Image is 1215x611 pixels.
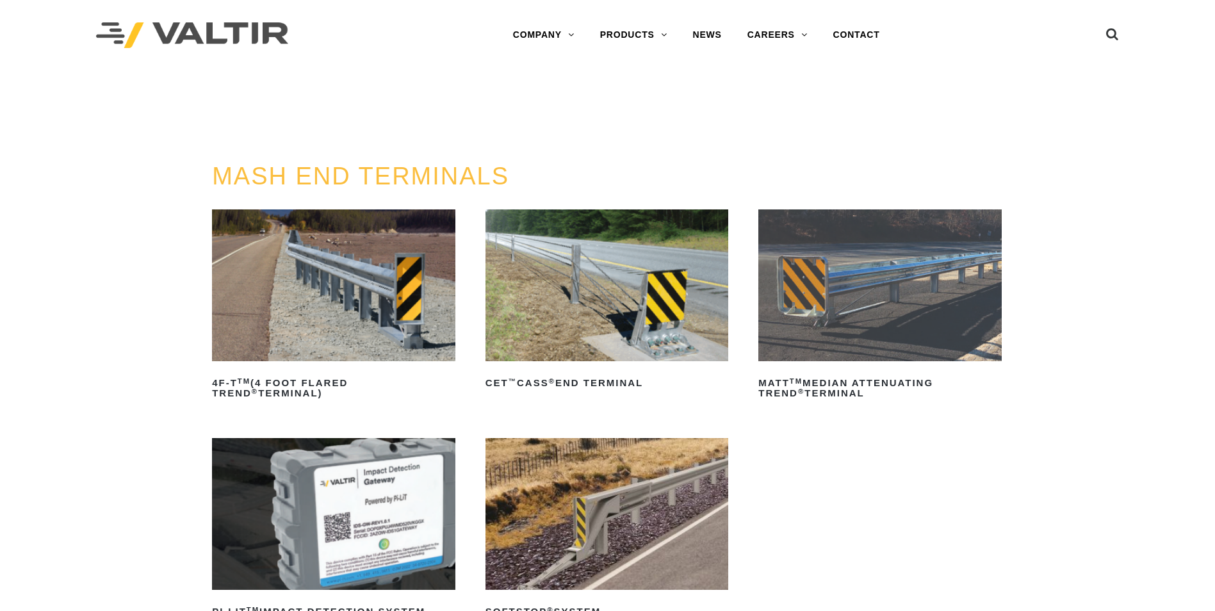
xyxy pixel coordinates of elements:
img: SoftStop System End Terminal [485,438,729,590]
sup: TM [238,377,250,385]
a: 4F-TTM(4 Foot Flared TREND®Terminal) [212,209,455,403]
a: CAREERS [735,22,820,48]
img: Valtir [96,22,288,49]
a: PRODUCTS [587,22,680,48]
a: NEWS [680,22,735,48]
a: MATTTMMedian Attenuating TREND®Terminal [758,209,1002,403]
a: CONTACT [820,22,893,48]
sup: ® [252,387,258,395]
h2: CET CASS End Terminal [485,373,729,393]
h2: 4F-T (4 Foot Flared TREND Terminal) [212,373,455,403]
h2: MATT Median Attenuating TREND Terminal [758,373,1002,403]
a: CET™CASS®End Terminal [485,209,729,393]
sup: TM [790,377,803,385]
a: MASH END TERMINALS [212,163,509,190]
sup: ® [549,377,555,385]
a: COMPANY [500,22,587,48]
sup: ™ [509,377,517,385]
sup: ® [798,387,804,395]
